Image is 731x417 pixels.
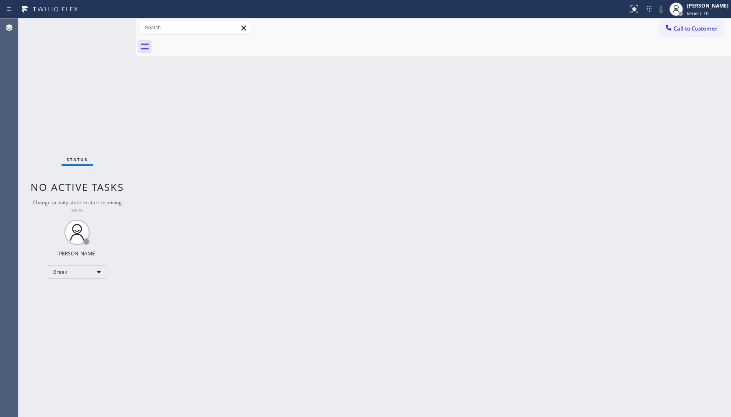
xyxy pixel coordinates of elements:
span: Call to Customer [674,25,718,32]
div: [PERSON_NAME] [57,250,97,257]
span: Break | 1h [687,10,708,16]
button: Call to Customer [659,21,723,36]
button: Mute [655,3,667,15]
div: Break [48,265,106,279]
span: Status [67,157,88,162]
input: Search [139,21,251,34]
div: [PERSON_NAME] [687,2,728,9]
span: No active tasks [31,180,124,194]
span: Change activity state to start receiving tasks. [33,199,122,213]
